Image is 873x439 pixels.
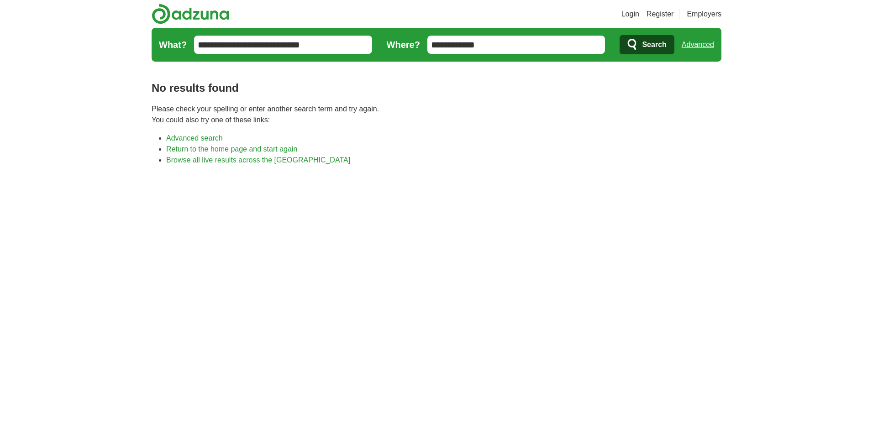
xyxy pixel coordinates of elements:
span: Search [642,36,666,54]
a: Advanced search [166,134,223,142]
a: Return to the home page and start again [166,145,297,153]
a: Browse all live results across the [GEOGRAPHIC_DATA] [166,156,350,164]
a: Employers [687,9,721,20]
a: Login [621,9,639,20]
h1: No results found [152,80,721,96]
label: Where? [387,38,420,52]
img: Adzuna logo [152,4,229,24]
button: Search [620,35,674,54]
label: What? [159,38,187,52]
a: Register [647,9,674,20]
p: Please check your spelling or enter another search term and try again. You could also try one of ... [152,104,721,125]
a: Advanced [682,36,714,54]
